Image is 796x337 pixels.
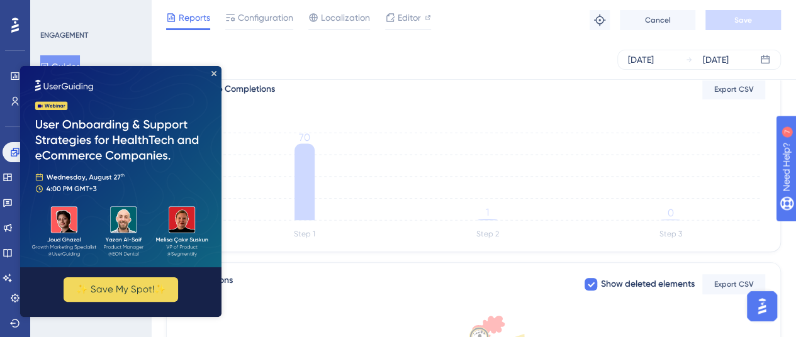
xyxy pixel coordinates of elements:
button: Save [705,10,781,30]
button: Guides [40,55,80,78]
span: Configuration [238,10,293,25]
span: Reports [179,10,210,25]
tspan: Step 1 [294,229,315,238]
div: Close Preview [191,5,196,10]
span: Localization [321,10,370,25]
div: [DATE] [628,52,654,67]
div: ENGAGEMENT [40,30,88,40]
span: Need Help? [30,3,79,18]
tspan: Step 2 [476,229,499,238]
span: Save [734,15,752,25]
span: Cancel [645,15,671,25]
tspan: Step 3 [659,229,682,238]
div: [DATE] [703,52,729,67]
button: Cancel [620,10,695,30]
tspan: 1 [486,206,489,218]
span: Editor [398,10,421,25]
tspan: 70 [299,131,310,143]
span: Export CSV [714,84,754,94]
tspan: 0 [667,207,673,219]
button: ✨ Save My Spot!✨ [43,211,158,236]
button: Export CSV [702,79,765,99]
iframe: UserGuiding AI Assistant Launcher [743,287,781,325]
span: Show deleted elements [601,277,695,292]
button: Export CSV [702,274,765,294]
div: 7 [87,6,91,16]
div: Total Step Completions [182,82,275,97]
span: Export CSV [714,279,754,289]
